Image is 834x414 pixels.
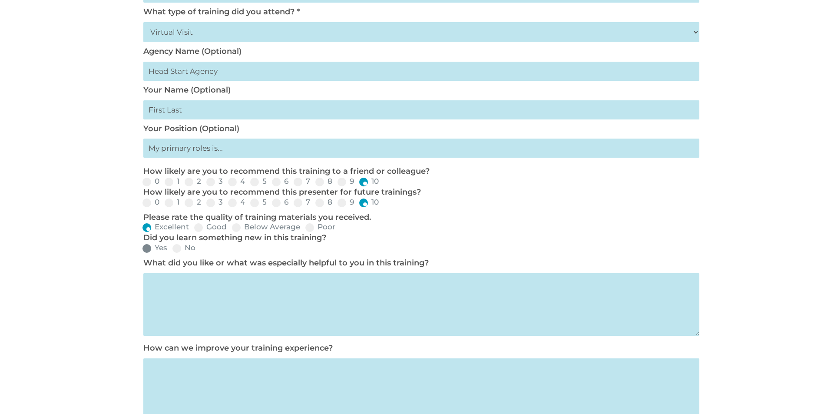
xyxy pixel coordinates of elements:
[250,178,267,185] label: 5
[143,62,699,81] input: Head Start Agency
[143,46,242,56] label: Agency Name (Optional)
[143,100,699,119] input: First Last
[142,199,159,206] label: 0
[338,178,354,185] label: 9
[143,139,699,158] input: My primary roles is...
[143,258,429,268] label: What did you like or what was especially helpful to you in this training?
[143,85,231,95] label: Your Name (Optional)
[143,212,695,223] p: Please rate the quality of training materials you received.
[143,233,695,243] p: Did you learn something new in this training?
[315,178,332,185] label: 8
[165,178,179,185] label: 1
[228,199,245,206] label: 4
[143,187,695,198] p: How likely are you to recommend this presenter for future trainings?
[359,199,379,206] label: 10
[294,178,310,185] label: 7
[315,199,332,206] label: 8
[272,199,288,206] label: 6
[338,199,354,206] label: 9
[142,223,189,231] label: Excellent
[294,199,310,206] label: 7
[142,178,159,185] label: 0
[206,178,223,185] label: 3
[272,178,288,185] label: 6
[232,223,300,231] label: Below Average
[194,223,227,231] label: Good
[172,244,195,252] label: No
[143,124,239,133] label: Your Position (Optional)
[250,199,267,206] label: 5
[165,199,179,206] label: 1
[185,178,201,185] label: 2
[359,178,379,185] label: 10
[206,199,223,206] label: 3
[228,178,245,185] label: 4
[143,7,300,17] label: What type of training did you attend? *
[143,343,333,353] label: How can we improve your training experience?
[143,166,695,177] p: How likely are you to recommend this training to a friend or colleague?
[142,244,167,252] label: Yes
[185,199,201,206] label: 2
[305,223,335,231] label: Poor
